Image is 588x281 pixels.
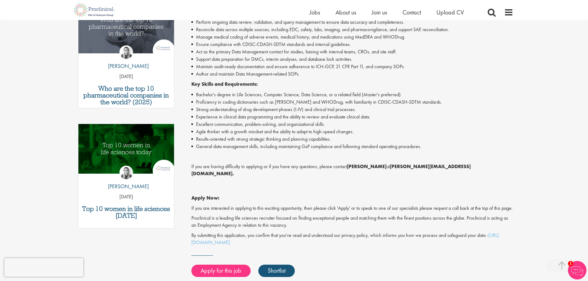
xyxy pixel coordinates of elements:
li: Excellent communication, problem-solving, and organizational skills. [191,121,513,128]
li: Proficiency in coding dictionaries such as [PERSON_NAME] and WHODrug, with familiarity in CDISC-C... [191,98,513,106]
a: Apply for this job [191,265,251,277]
li: Strong understanding of drug development phases (I-IV) and clinical trial processes. [191,106,513,113]
img: Chatbot [568,261,586,279]
a: Hannah Burke [PERSON_NAME] [103,166,149,193]
li: Support data preparation for DMCs, interim analyses, and database lock activities. [191,56,513,63]
img: Top 10 pharmaceutical companies in the world 2025 [78,4,174,53]
p: [DATE] [78,73,174,80]
li: Author and maintain Data Management-related SOPs. [191,70,513,78]
li: Experience in clinical data programming and the ability to review and evaluate clinical data. [191,113,513,121]
p: [DATE] [78,193,174,200]
p: If you are having difficulty in applying or if you have any questions, please contact at [191,163,513,177]
li: Manage medical coding of adverse events, medical history, and medications using MedDRA and WHODrug. [191,33,513,41]
li: Act as the primary Data Management contact for studies, liaising with internal teams, CROs, and s... [191,48,513,56]
p: If you are interested in applying to this exciting opportunity, then please click 'Apply' or to s... [191,205,513,212]
a: Contact [402,8,421,16]
li: Maintain audit-ready documentation and ensure adherence to ICH-GCP, 21 CFR Part 11, and company S... [191,63,513,70]
strong: Apply Now: [191,195,219,201]
a: Jobs [310,8,320,16]
img: Hannah Burke [119,45,133,59]
a: Shortlist [258,265,295,277]
a: Upload CV [436,8,464,16]
img: Top 10 women in life sciences today [78,124,174,174]
a: Hannah Burke [PERSON_NAME] [103,45,149,73]
span: 1 [568,261,573,266]
p: By submitting this application, you confirm that you've read and understood our privacy policy, w... [191,232,513,246]
li: Bachelor's degree in Life Sciences, Computer Science, Data Science, or a related field (Master's ... [191,91,513,98]
li: Results-oriented with strong strategic thinking and planning capabilities. [191,135,513,143]
strong: Key Skills and Requirements: [191,81,258,87]
li: General data management skills, including maintaining GxP compliance and following standard opera... [191,143,513,150]
p: Proclinical is a leading life sciences recruiter focused on finding exceptional people and matchi... [191,215,513,229]
li: Agile thinker with a growth mindset and the ability to adapt to high-speed changes. [191,128,513,135]
a: Who are the top 10 pharmaceutical companies in the world? (2025) [81,85,171,105]
a: About us [336,8,356,16]
img: Hannah Burke [119,166,133,179]
p: [PERSON_NAME] [103,182,149,190]
a: Link to a post [78,124,174,179]
strong: [PERSON_NAME] [347,163,386,170]
strong: [PERSON_NAME][EMAIL_ADDRESS][DOMAIN_NAME]. [191,163,471,177]
li: Reconcile data across multiple sources, including EDC, safety, labs, imaging, and pharmacovigilan... [191,26,513,33]
li: Perform ongoing data review, validation, and query management to ensure data accuracy and complet... [191,19,513,26]
iframe: reCAPTCHA [4,258,83,277]
a: Join us [372,8,387,16]
a: Link to a post [78,4,174,58]
a: [URL][DOMAIN_NAME] [191,232,499,246]
p: [PERSON_NAME] [103,62,149,70]
li: Ensure compliance with CDISC-CDASH-SDTM standards and internal guidelines. [191,41,513,48]
a: Top 10 women in life sciences [DATE] [81,205,171,219]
